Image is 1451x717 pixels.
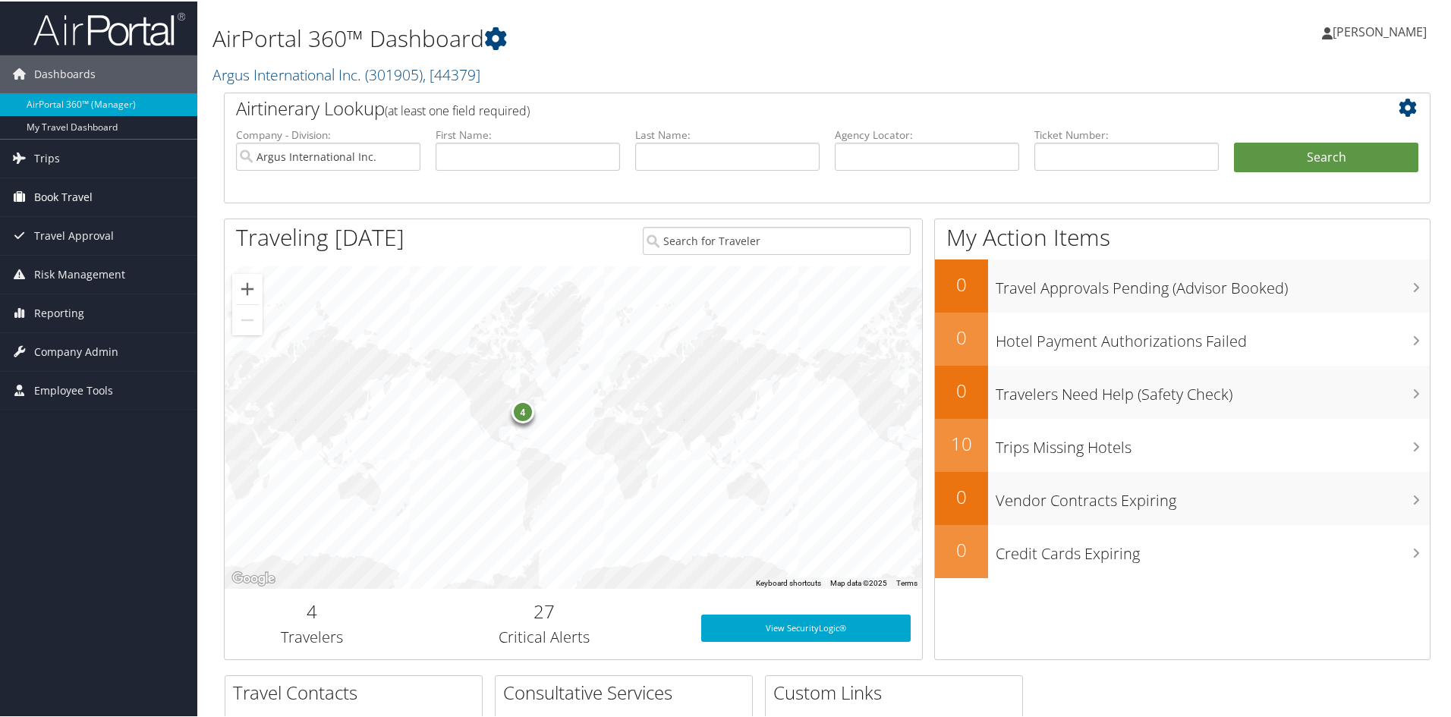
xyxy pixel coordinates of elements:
label: First Name: [436,126,620,141]
span: (at least one field required) [385,101,530,118]
span: , [ 44379 ] [423,63,480,83]
span: [PERSON_NAME] [1333,22,1427,39]
button: Search [1234,141,1418,171]
h2: 0 [935,483,988,508]
h3: Vendor Contracts Expiring [996,481,1430,510]
img: Google [228,568,279,587]
h3: Travelers Need Help (Safety Check) [996,375,1430,404]
a: Argus International Inc. [212,63,480,83]
h2: 4 [236,597,388,623]
h1: AirPortal 360™ Dashboard [212,21,1032,53]
span: Company Admin [34,332,118,370]
span: Risk Management [34,254,125,292]
a: 0Vendor Contracts Expiring [935,470,1430,524]
img: airportal-logo.png [33,10,185,46]
span: Book Travel [34,177,93,215]
h2: Airtinerary Lookup [236,94,1318,120]
h2: 27 [411,597,678,623]
a: 0Travelers Need Help (Safety Check) [935,364,1430,417]
h2: 0 [935,323,988,349]
h2: 0 [935,270,988,296]
h2: 0 [935,536,988,561]
a: 10Trips Missing Hotels [935,417,1430,470]
button: Zoom out [232,303,263,334]
h3: Hotel Payment Authorizations Failed [996,322,1430,351]
label: Ticket Number: [1034,126,1219,141]
a: 0Hotel Payment Authorizations Failed [935,311,1430,364]
label: Company - Division: [236,126,420,141]
span: Dashboards [34,54,96,92]
h1: My Action Items [935,220,1430,252]
h2: 0 [935,376,988,402]
h3: Credit Cards Expiring [996,534,1430,563]
h3: Travelers [236,625,388,646]
a: 0Credit Cards Expiring [935,524,1430,577]
a: 0Travel Approvals Pending (Advisor Booked) [935,258,1430,311]
button: Zoom in [232,272,263,303]
span: Trips [34,138,60,176]
button: Keyboard shortcuts [756,577,821,587]
span: ( 301905 ) [365,63,423,83]
h1: Traveling [DATE] [236,220,404,252]
input: Search for Traveler [643,225,911,253]
span: Map data ©2025 [830,577,887,586]
h3: Critical Alerts [411,625,678,646]
h2: Consultative Services [503,678,752,704]
a: Open this area in Google Maps (opens a new window) [228,568,279,587]
h2: 10 [935,429,988,455]
h3: Travel Approvals Pending (Advisor Booked) [996,269,1430,297]
h2: Travel Contacts [233,678,482,704]
a: [PERSON_NAME] [1322,8,1442,53]
label: Agency Locator: [835,126,1019,141]
span: Employee Tools [34,370,113,408]
h3: Trips Missing Hotels [996,428,1430,457]
span: Reporting [34,293,84,331]
label: Last Name: [635,126,820,141]
div: 4 [511,398,534,421]
a: Terms (opens in new tab) [896,577,917,586]
a: View SecurityLogic® [701,613,911,640]
h2: Custom Links [773,678,1022,704]
span: Travel Approval [34,215,114,253]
